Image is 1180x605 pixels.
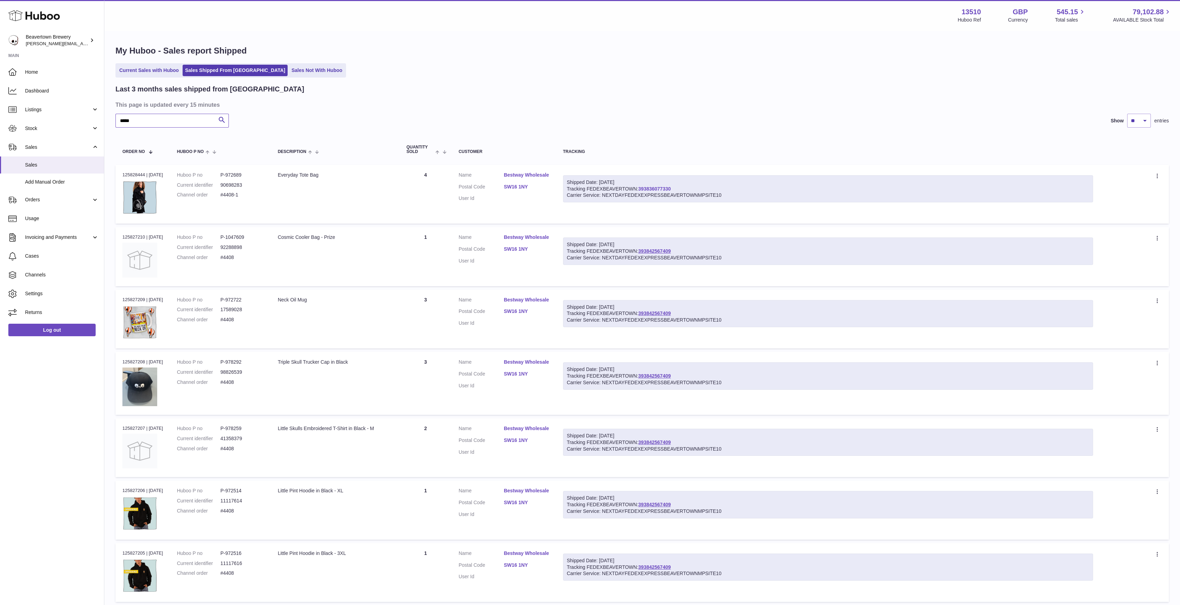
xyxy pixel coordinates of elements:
dd: 98826539 [220,369,264,376]
dt: Postal Code [459,371,504,379]
div: Tracking FEDEXBEAVERTOWN: [563,429,1093,456]
a: 393842567409 [638,502,671,507]
a: Sales Shipped From [GEOGRAPHIC_DATA] [183,65,288,76]
div: Tracking FEDEXBEAVERTOWN: [563,237,1093,265]
div: 125827206 | [DATE] [122,487,163,494]
div: Little Skulls Embroidered T-Shirt in Black - M [278,425,393,432]
span: Returns [25,309,99,316]
td: 2 [400,418,452,477]
span: Sales [25,162,99,168]
dt: Postal Code [459,499,504,508]
label: Show [1111,118,1124,124]
span: Channels [25,272,99,278]
h2: Last 3 months sales shipped from [GEOGRAPHIC_DATA] [115,84,304,94]
dt: Channel order [177,192,220,198]
div: Beavertown Brewery [26,34,88,47]
dt: User Id [459,195,504,202]
dd: P-972516 [220,550,264,557]
dt: Channel order [177,254,220,261]
td: 3 [400,352,452,415]
dd: P-972514 [220,487,264,494]
dt: Postal Code [459,246,504,254]
div: Tracking FEDEXBEAVERTOWN: [563,300,1093,328]
span: Order No [122,150,145,154]
h1: My Huboo - Sales report Shipped [115,45,1169,56]
dt: Current identifier [177,560,220,567]
div: Shipped Date: [DATE] [567,366,1090,373]
div: Currency [1008,17,1028,23]
dt: Huboo P no [177,425,220,432]
dt: Postal Code [459,437,504,445]
div: Tracking FEDEXBEAVERTOWN: [563,362,1093,390]
a: Bestway Wholesale [504,359,549,365]
span: [PERSON_NAME][EMAIL_ADDRESS][PERSON_NAME][DOMAIN_NAME] [26,41,177,46]
dt: Huboo P no [177,172,220,178]
a: SW16 1NY [504,562,549,568]
dt: User Id [459,382,504,389]
span: Dashboard [25,88,99,94]
dt: Huboo P no [177,234,220,241]
dd: 11117614 [220,498,264,504]
span: 545.15 [1057,7,1078,17]
a: Bestway Wholesale [504,297,549,303]
span: Add Manual Order [25,179,99,185]
img: beavertown--brewery-little-pint-hoodie.png [122,496,157,531]
dd: 90698283 [220,182,264,188]
span: Settings [25,290,99,297]
td: 1 [400,227,452,286]
dt: Current identifier [177,244,220,251]
a: Bestway Wholesale [504,172,549,178]
span: Huboo P no [177,150,204,154]
dd: #4408 [220,379,264,386]
dt: Postal Code [459,184,504,192]
div: 125828444 | [DATE] [122,172,163,178]
div: Little Pint Hoodie in Black - 3XL [278,550,393,557]
a: 393842567409 [638,373,671,379]
span: Sales [25,144,91,151]
div: 125827208 | [DATE] [122,359,163,365]
dd: #4408 [220,445,264,452]
dd: P-978292 [220,359,264,365]
div: Huboo Ref [958,17,981,23]
span: Listings [25,106,91,113]
span: Description [278,150,306,154]
dd: P-978259 [220,425,264,432]
dt: Huboo P no [177,297,220,303]
div: Shipped Date: [DATE] [567,433,1090,439]
dd: #4408 [220,570,264,576]
span: Cases [25,253,99,259]
dt: Name [459,487,504,496]
div: Cosmic Cooler Bag - Prize [278,234,393,241]
dd: 11117616 [220,560,264,567]
span: entries [1154,118,1169,124]
dt: Channel order [177,570,220,576]
div: Carrier Service: NEXTDAYFEDEXEXPRESSBEAVERTOWNMPSITE10 [567,570,1090,577]
span: Home [25,69,99,75]
dt: Name [459,297,504,305]
dd: P-972689 [220,172,264,178]
dt: User Id [459,511,504,518]
dt: Channel order [177,316,220,323]
div: Shipped Date: [DATE] [567,495,1090,501]
div: Shipped Date: [DATE] [567,304,1090,310]
dd: P-1047609 [220,234,264,241]
span: Quantity Sold [407,145,434,154]
a: 393842567409 [638,564,671,570]
a: Log out [8,324,96,336]
div: Customer [459,150,549,154]
a: SW16 1NY [504,184,549,190]
div: Little Pint Hoodie in Black - XL [278,487,393,494]
dd: 92288898 [220,244,264,251]
td: 1 [400,481,452,539]
dt: Name [459,359,504,367]
img: beigebell-merchandise-neck-oil-mug-29988979867684.png [122,305,157,340]
img: 135101714401530.jpg [122,368,157,406]
a: Current Sales with Huboo [117,65,181,76]
dt: Current identifier [177,306,220,313]
dt: Current identifier [177,369,220,376]
dt: Name [459,172,504,180]
a: Bestway Wholesale [504,487,549,494]
img: Matthew.McCormack@beavertownbrewery.co.uk [8,35,19,46]
dt: Current identifier [177,182,220,188]
span: Invoicing and Payments [25,234,91,241]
